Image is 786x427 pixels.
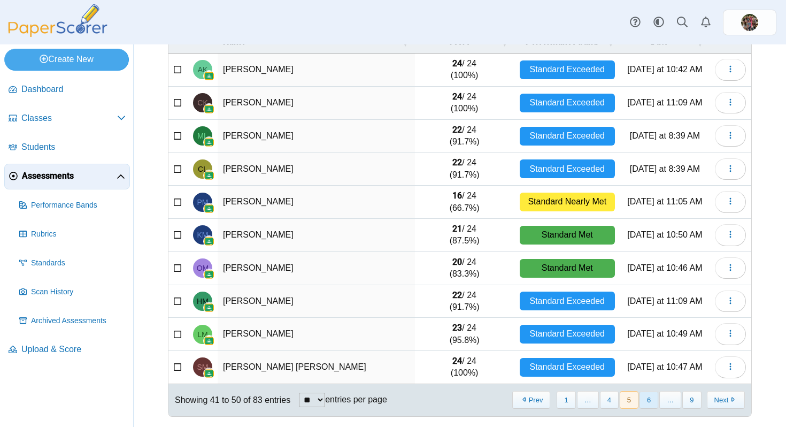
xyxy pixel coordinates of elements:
[198,165,207,173] span: Chloe Logan
[218,219,415,252] td: [PERSON_NAME]
[415,152,514,186] td: / 24 (91.7%)
[4,106,130,132] a: Classes
[4,164,130,189] a: Assessments
[31,316,126,326] span: Archived Assessments
[627,230,702,239] time: Sep 16, 2025 at 10:50 AM
[520,226,615,245] div: Standard Met
[218,351,415,384] td: [PERSON_NAME] [PERSON_NAME]
[21,344,126,355] span: Upload & Score
[630,164,700,173] time: Sep 16, 2025 at 8:39 AM
[520,159,615,178] div: Standard Exceeded
[512,391,550,409] button: Previous
[15,308,130,334] a: Archived Assessments
[31,258,126,269] span: Standards
[707,391,745,409] button: Next
[204,335,214,346] img: googleClassroom-logo.png
[31,229,126,240] span: Rubrics
[520,259,615,278] div: Standard Met
[168,384,290,416] div: Showing 41 to 50 of 83 entries
[627,263,702,272] time: Sep 16, 2025 at 10:46 AM
[659,391,681,409] span: …
[325,395,387,404] label: entries per page
[520,193,615,211] div: Standard Nearly Met
[627,296,702,306] time: Sep 16, 2025 at 11:09 AM
[630,131,700,140] time: Sep 16, 2025 at 8:39 AM
[520,358,615,377] div: Standard Exceeded
[4,135,130,161] a: Students
[204,170,214,181] img: googleClassroom-logo.png
[15,193,130,218] a: Performance Bands
[627,197,702,206] time: Sep 16, 2025 at 11:05 AM
[415,54,514,87] td: / 24 (100%)
[520,325,615,344] div: Standard Exceeded
[218,186,415,219] td: [PERSON_NAME]
[197,231,209,239] span: Kailey Mandigo
[520,60,615,79] div: Standard Exceeded
[452,290,462,300] b: 22
[520,94,615,112] div: Standard Exceeded
[4,77,130,103] a: Dashboard
[218,152,415,186] td: [PERSON_NAME]
[415,219,514,252] td: / 24 (87.5%)
[415,186,514,219] td: / 24 (66.7%)
[620,391,638,409] button: 5
[31,200,126,211] span: Performance Bands
[4,49,129,70] a: Create New
[218,87,415,120] td: [PERSON_NAME]
[520,292,615,310] div: Standard Exceeded
[197,99,207,106] span: Cora Kurtzman
[204,302,214,313] img: googleClassroom-logo.png
[218,252,415,285] td: [PERSON_NAME]
[452,323,462,333] b: 23
[452,91,462,102] b: 24
[197,331,207,338] span: Liam McDermott
[577,391,599,409] span: …
[21,141,126,153] span: Students
[21,112,117,124] span: Classes
[197,132,207,140] span: Matthew Lee
[21,83,126,95] span: Dashboard
[741,14,758,31] img: ps.ZGjZAUrt273eHv6v
[204,71,214,81] img: googleClassroom-logo.png
[218,318,415,351] td: [PERSON_NAME]
[4,29,111,39] a: PaperScorer
[15,222,130,247] a: Rubrics
[15,250,130,276] a: Standards
[452,224,462,234] b: 21
[204,236,214,247] img: googleClassroom-logo.png
[204,368,214,379] img: googleClassroom-logo.png
[511,391,745,409] nav: pagination
[557,391,575,409] button: 1
[204,104,214,115] img: googleClassroom-logo.png
[639,391,658,409] button: 6
[218,120,415,153] td: [PERSON_NAME]
[197,199,209,206] span: Perla Malagon
[452,157,462,167] b: 22
[452,257,462,267] b: 20
[600,391,619,409] button: 4
[415,252,514,285] td: / 24 (83.3%)
[415,318,514,351] td: / 24 (95.8%)
[415,351,514,384] td: / 24 (100%)
[741,14,758,31] span: Kerry Swicegood
[452,190,462,201] b: 16
[651,36,668,47] span: Date
[197,298,209,305] span: Hylton Maullin
[197,264,209,272] span: Olivia Mann
[682,391,701,409] button: 9
[218,54,415,87] td: [PERSON_NAME]
[15,279,130,305] a: Scan History
[415,285,514,318] td: / 24 (91.7%)
[218,285,415,318] td: [PERSON_NAME]
[520,127,615,146] div: Standard Exceeded
[452,58,462,68] b: 24
[448,36,471,47] span: Score
[204,203,214,214] img: googleClassroom-logo.png
[198,66,208,73] span: Ann-Marie Kurtzman
[627,362,702,371] time: Sep 16, 2025 at 10:47 AM
[415,87,514,120] td: / 24 (100%)
[627,65,702,74] time: Sep 16, 2025 at 10:42 AM
[694,11,718,34] a: Alerts
[204,137,214,148] img: googleClassroom-logo.png
[415,120,514,153] td: / 24 (91.7%)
